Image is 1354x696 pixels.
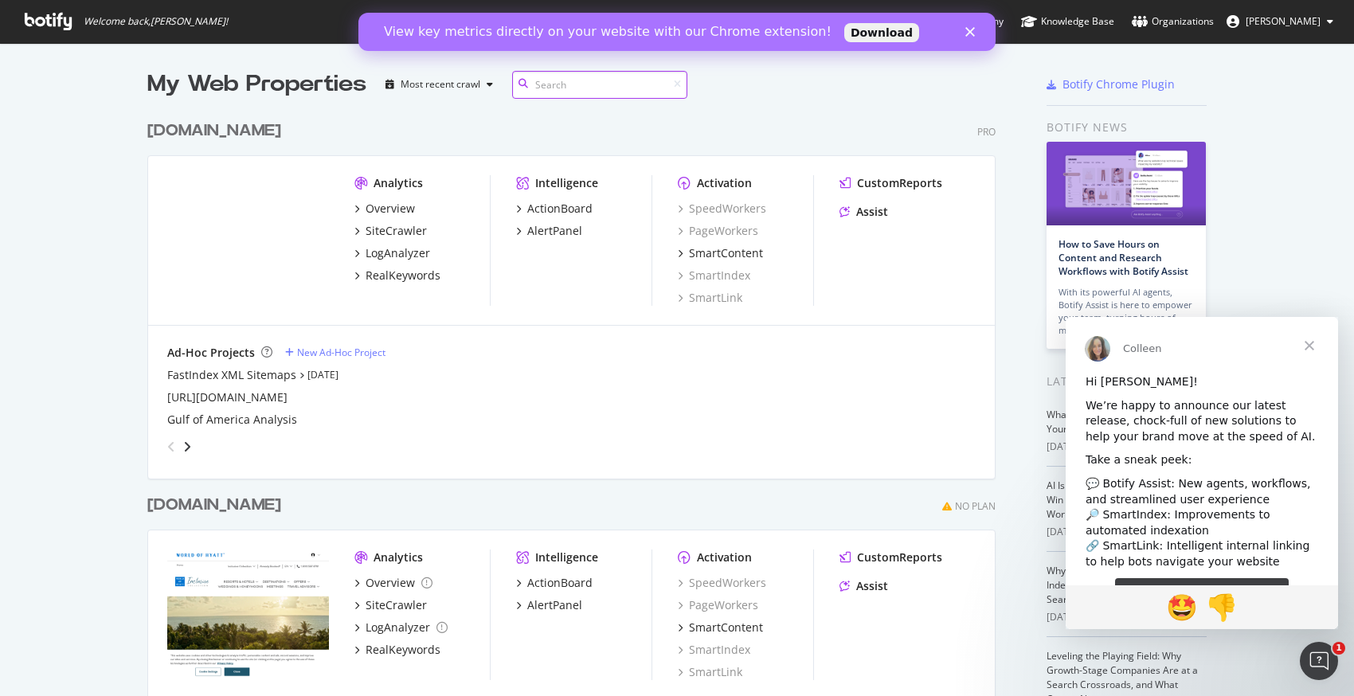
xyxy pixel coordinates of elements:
a: LogAnalyzer [354,245,430,261]
div: No Plan [955,499,996,513]
a: [DOMAIN_NAME] [147,494,288,517]
input: Search [512,71,687,99]
img: hyatt.com [167,175,329,304]
div: Assist [856,578,888,594]
a: Assist [839,578,888,594]
div: ActionBoard [527,575,593,591]
div: Assist [856,204,888,220]
a: [DOMAIN_NAME] [147,119,288,143]
div: [URL][DOMAIN_NAME] [167,389,288,405]
iframe: Intercom live chat message [1066,317,1338,629]
div: Latest Blog Posts [1047,373,1207,390]
span: Welcome back, [PERSON_NAME] ! [84,15,228,28]
div: CustomReports [857,549,942,565]
a: PageWorkers [678,597,758,613]
a: Overview [354,575,432,591]
div: [DOMAIN_NAME] [147,119,281,143]
div: Intelligence [535,175,598,191]
span: 1 [1332,642,1345,655]
img: How to Save Hours on Content and Research Workflows with Botify Assist [1047,142,1206,225]
div: My Web Properties [147,68,366,100]
a: PageWorkers [678,223,758,239]
div: Botify news [1047,119,1207,136]
a: SiteCrawler [354,597,427,613]
iframe: Intercom live chat [1300,642,1338,680]
a: SmartIndex [678,642,750,658]
a: AlertPanel [516,223,582,239]
div: RealKeywords [366,268,440,283]
a: SmartIndex [678,268,750,283]
div: AlertPanel [527,597,582,613]
div: Knowledge Base [1021,14,1114,29]
a: ActionBoard [516,201,593,217]
div: CustomReports [857,175,942,191]
div: Analytics [374,549,423,565]
div: LogAnalyzer [366,245,430,261]
a: AI Is Your New Customer: How to Win the Visibility Battle in a ChatGPT World [1047,479,1207,521]
div: ActionBoard [527,201,593,217]
a: AlertPanel [516,597,582,613]
iframe: Intercom live chat banner [358,13,996,51]
div: Activation [697,175,752,191]
div: angle-right [182,439,193,455]
div: Most recent crawl [401,80,480,89]
a: SiteCrawler [354,223,427,239]
a: SmartContent [678,245,763,261]
div: RealKeywords [366,642,440,658]
div: SiteCrawler [366,597,427,613]
div: Overview [366,201,415,217]
button: Most recent crawl [379,72,499,97]
div: angle-left [161,434,182,459]
div: [DATE] [1047,525,1207,539]
a: [DATE] [307,368,338,381]
a: RealKeywords [354,642,440,658]
a: CustomReports [839,549,942,565]
div: Activation [697,549,752,565]
div: LogAnalyzer [366,620,430,635]
div: SmartContent [689,245,763,261]
a: RealKeywords [354,268,440,283]
a: CustomReports [839,175,942,191]
a: SpeedWorkers [678,575,766,591]
a: SpeedWorkers [678,201,766,217]
div: SmartContent [689,620,763,635]
div: [DATE] [1047,440,1207,454]
a: Botify Chrome Plugin [1047,76,1175,92]
a: What Happens When ChatGPT Is Your Holiday Shopper? [1047,408,1191,436]
a: SmartLink [678,664,742,680]
div: SmartLink [678,290,742,306]
img: hyattinclusivecollection.com [167,549,329,678]
div: Pro [977,125,996,139]
div: Intelligence [535,549,598,565]
div: Close [607,14,623,24]
button: [PERSON_NAME] [1214,9,1346,34]
span: Lindsey Elkins [1246,14,1321,28]
a: Why Mid-Sized Brands Should Use IndexNow to Accelerate Organic Search Growth [1047,564,1199,606]
a: How to Save Hours on Content and Research Workflows with Botify Assist [1059,237,1188,278]
div: Organizations [1132,14,1214,29]
a: FastIndex XML Sitemaps [167,367,296,383]
a: New Ad-Hoc Project [285,346,385,359]
a: Overview [354,201,415,217]
a: SmartContent [678,620,763,635]
div: Gulf of America Analysis [167,412,297,428]
div: Analytics [374,175,423,191]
